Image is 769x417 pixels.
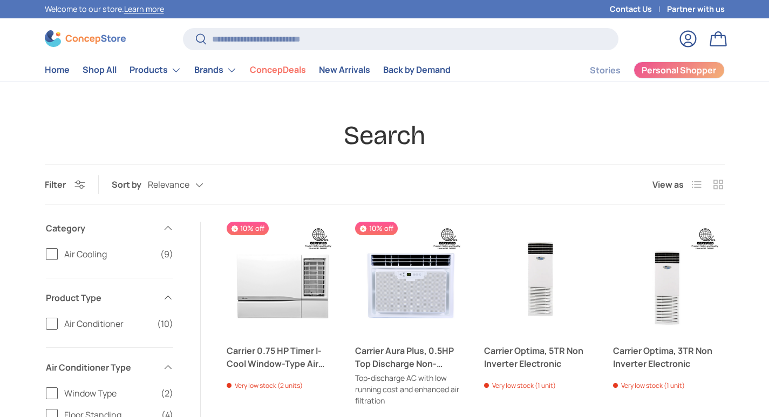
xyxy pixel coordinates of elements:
span: 10% off [227,222,269,235]
a: Carrier 0.75 HP Timer I-Cool Window-Type Air Conditioner [227,222,338,333]
a: Stories [590,60,621,81]
a: Contact Us [610,3,667,15]
span: (9) [160,248,173,261]
summary: Product Type [46,278,173,317]
span: Personal Shopper [642,66,716,74]
a: Learn more [124,4,164,14]
span: Air Cooling [64,248,154,261]
span: Filter [45,179,66,190]
a: Carrier Optima, 5TR Non Inverter Electronic [484,344,596,370]
a: Carrier Optima, 3TR Non Inverter Electronic [613,222,725,333]
nav: Primary [45,59,451,81]
a: Carrier Aura Plus, 0.5HP Top Discharge Non-Inverter [355,222,467,333]
a: Shop All [83,59,117,80]
summary: Air Conditioner Type [46,348,173,387]
summary: Brands [188,59,243,81]
a: Personal Shopper [634,61,725,79]
a: Products [130,59,181,81]
span: (10) [157,317,173,330]
span: Category [46,222,156,235]
img: carrier-optima-5tr-non-inverter-floor-standing-aircon-unit-full-view-concepstore [484,222,596,333]
img: ConcepStore [45,30,126,47]
label: Sort by [112,178,148,191]
a: Partner with us [667,3,725,15]
button: Relevance [148,176,225,195]
a: Home [45,59,70,80]
a: Carrier 0.75 HP Timer I-Cool Window-Type Air Conditioner [227,344,338,370]
span: (2) [161,387,173,400]
a: Carrier Optima, 3TR Non Inverter Electronic [613,344,725,370]
button: Filter [45,179,85,190]
a: Brands [194,59,237,81]
span: View as [652,178,684,191]
span: Product Type [46,291,156,304]
span: Air Conditioner [64,317,151,330]
span: Air Conditioner Type [46,361,156,374]
span: Relevance [148,180,189,190]
a: ConcepDeals [250,59,306,80]
h1: Search [45,119,725,152]
a: New Arrivals [319,59,370,80]
span: Window Type [64,387,154,400]
summary: Products [123,59,188,81]
nav: Secondary [564,59,725,81]
p: Welcome to our store. [45,3,164,15]
span: 10% off [355,222,397,235]
summary: Category [46,209,173,248]
a: Back by Demand [383,59,451,80]
a: Carrier Optima, 5TR Non Inverter Electronic [484,222,596,333]
a: Carrier Aura Plus, 0.5HP Top Discharge Non-Inverter [355,344,467,370]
